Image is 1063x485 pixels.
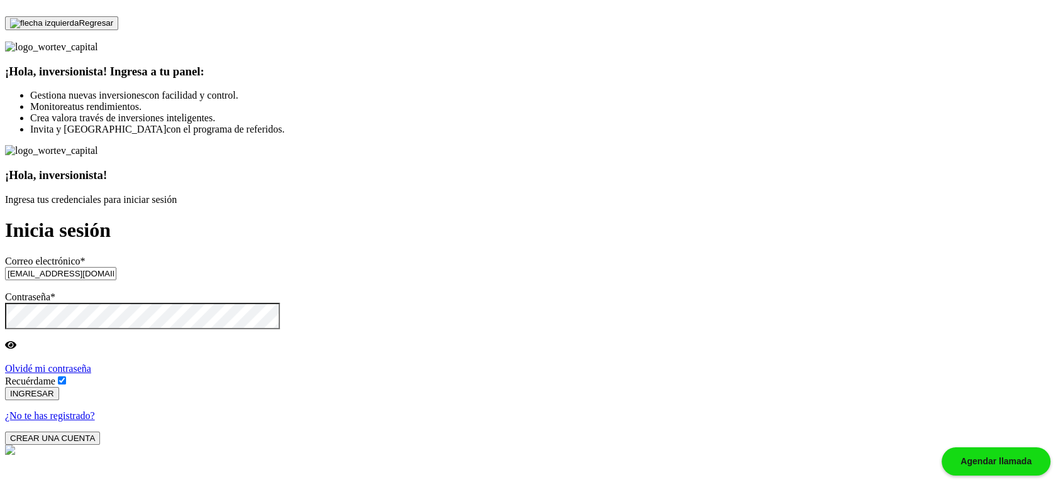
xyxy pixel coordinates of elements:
[30,90,145,101] span: Gestiona nuevas inversiones
[5,41,98,53] img: logo_wortev_capital
[5,17,118,28] a: flecha izquierdaRegresar
[30,124,1058,135] li: con el programa de referidos.
[5,363,91,374] a: Olvidé mi contraseña
[5,194,1058,205] p: Ingresa tus credenciales para iniciar sesión
[5,16,118,30] button: Regresar
[5,65,1058,79] h3: ¡Hola, inversionista! Ingresa a tu panel:
[30,124,166,134] span: Invita y [GEOGRAPHIC_DATA]
[10,389,54,398] span: INGRESAR
[30,112,1058,124] li: a través de inversiones inteligentes.
[30,112,72,123] span: Crea valor
[30,101,1058,112] li: tus rendimientos.
[5,376,55,386] label: Recuérdame
[5,145,98,156] img: logo_wortev_capital
[5,445,15,455] img: logos_whatsapp-icon.242b2217.svg
[5,168,1058,182] h3: ¡Hola, inversionista!
[5,256,86,266] label: Correo electrónico
[5,410,1058,443] a: ¿No te has registrado?CREAR UNA CUENTA
[942,447,1050,476] div: Agendar llamada
[5,292,55,302] label: Contraseña
[30,101,72,112] span: Monitorea
[58,376,66,384] input: Recuérdame
[5,219,1058,242] h1: Inicia sesión
[30,90,1058,101] li: con facilidad y control.
[5,387,59,400] button: INGRESAR
[10,18,79,28] img: flecha izquierda
[5,410,1058,422] p: ¿No te has registrado?
[5,267,116,280] input: hola@wortev.capital
[5,432,100,445] button: CREAR UNA CUENTA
